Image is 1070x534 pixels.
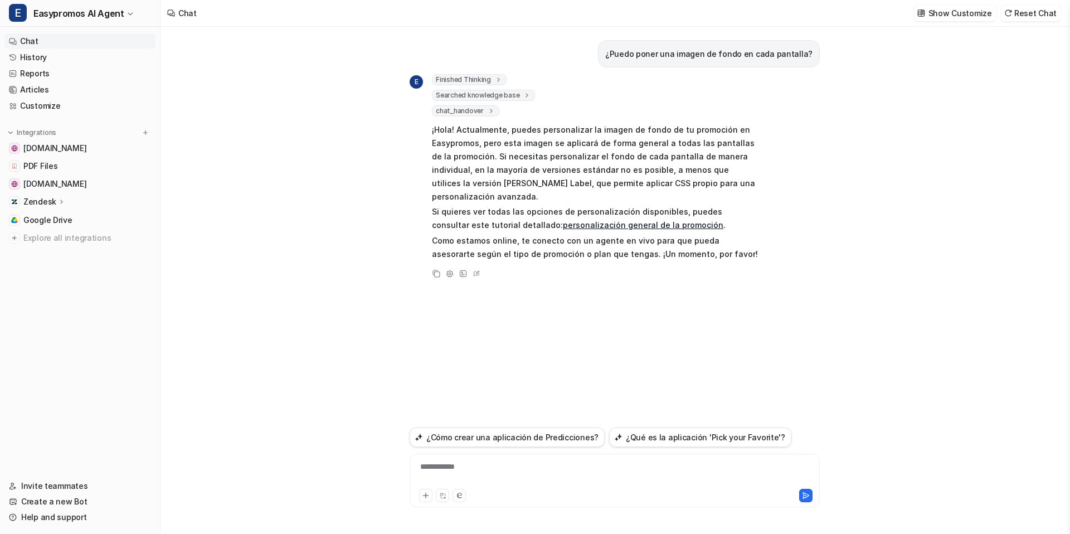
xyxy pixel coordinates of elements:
[1001,5,1061,21] button: Reset Chat
[11,217,18,224] img: Google Drive
[142,129,149,137] img: menu_add.svg
[11,163,18,169] img: PDF Files
[928,7,992,19] p: Show Customize
[4,127,60,138] button: Integrations
[23,196,56,207] p: Zendesk
[9,4,27,22] span: E
[4,82,155,98] a: Articles
[432,90,535,101] span: Searched knowledge base
[4,478,155,494] a: Invite teammates
[432,74,507,85] span: Finished Thinking
[563,220,723,230] a: personalización general de la promoción
[432,234,758,261] p: Como estamos online, te conecto con un agente en vivo para que pueda asesorarte según el tipo de ...
[410,75,423,89] span: E
[4,509,155,525] a: Help and support
[4,33,155,49] a: Chat
[4,230,155,246] a: Explore all integrations
[11,181,18,187] img: www.easypromosapp.com
[4,158,155,174] a: PDF FilesPDF Files
[4,176,155,192] a: www.easypromosapp.com[DOMAIN_NAME]
[1004,9,1012,17] img: reset
[605,47,813,61] p: ¿Puedo poner una imagen de fondo en cada pantalla?
[178,7,197,19] div: Chat
[17,128,56,137] p: Integrations
[23,143,86,154] span: [DOMAIN_NAME]
[23,178,86,190] span: [DOMAIN_NAME]
[23,229,151,247] span: Explore all integrations
[11,145,18,152] img: easypromos-apiref.redoc.ly
[4,140,155,156] a: easypromos-apiref.redoc.ly[DOMAIN_NAME]
[410,428,605,447] button: ¿Cómo crear una aplicación de Predicciones?
[4,494,155,509] a: Create a new Bot
[4,98,155,114] a: Customize
[23,215,72,226] span: Google Drive
[4,66,155,81] a: Reports
[917,9,925,17] img: customize
[33,6,124,21] span: Easypromos AI Agent
[11,198,18,205] img: Zendesk
[432,123,758,203] p: ¡Hola! Actualmente, puedes personalizar la imagen de fondo de tu promoción en Easypromos, pero es...
[23,161,57,172] span: PDF Files
[914,5,996,21] button: Show Customize
[4,212,155,228] a: Google DriveGoogle Drive
[9,232,20,244] img: explore all integrations
[432,105,499,116] span: chat_handover
[432,205,758,232] p: Si quieres ver todas las opciones de personalización disponibles, puedes consultar este tutorial ...
[609,428,791,447] button: ¿Qué es la aplicación 'Pick your Favorite'?
[7,129,14,137] img: expand menu
[4,50,155,65] a: History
